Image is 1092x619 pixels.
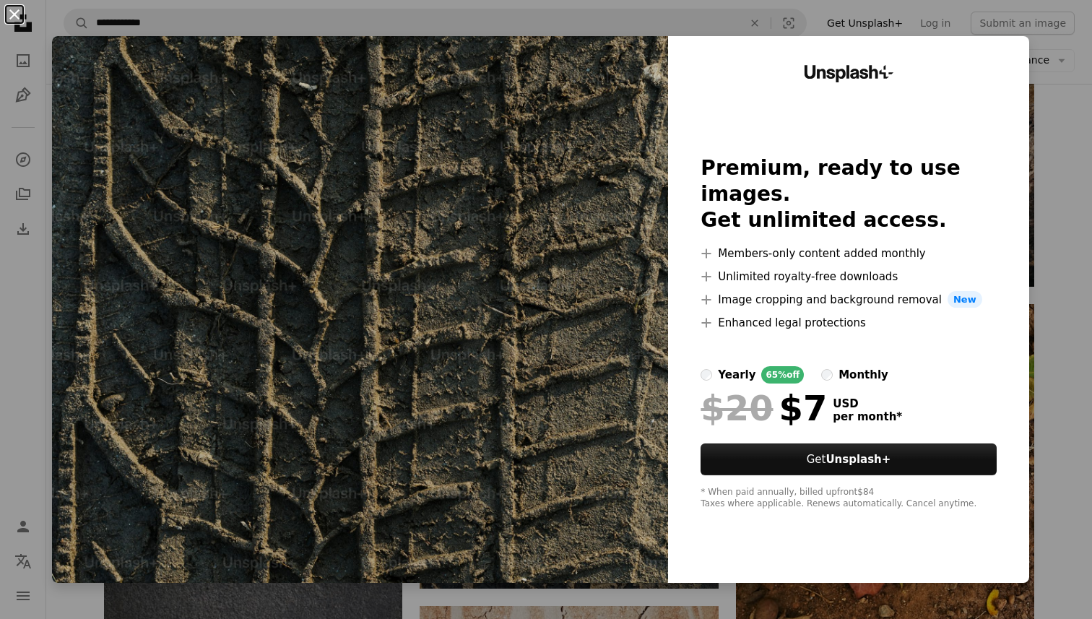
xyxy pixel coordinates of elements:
[833,397,902,410] span: USD
[701,389,827,427] div: $7
[761,366,804,384] div: 65% off
[701,487,996,510] div: * When paid annually, billed upfront $84 Taxes where applicable. Renews automatically. Cancel any...
[718,366,755,384] div: yearly
[701,155,996,233] h2: Premium, ready to use images. Get unlimited access.
[825,453,890,466] strong: Unsplash+
[821,369,833,381] input: monthly
[948,291,982,308] span: New
[701,245,996,262] li: Members-only content added monthly
[701,268,996,285] li: Unlimited royalty-free downloads
[701,443,996,475] button: GetUnsplash+
[701,389,773,427] span: $20
[701,314,996,332] li: Enhanced legal protections
[838,366,888,384] div: monthly
[701,291,996,308] li: Image cropping and background removal
[701,369,712,381] input: yearly65%off
[833,410,902,423] span: per month *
